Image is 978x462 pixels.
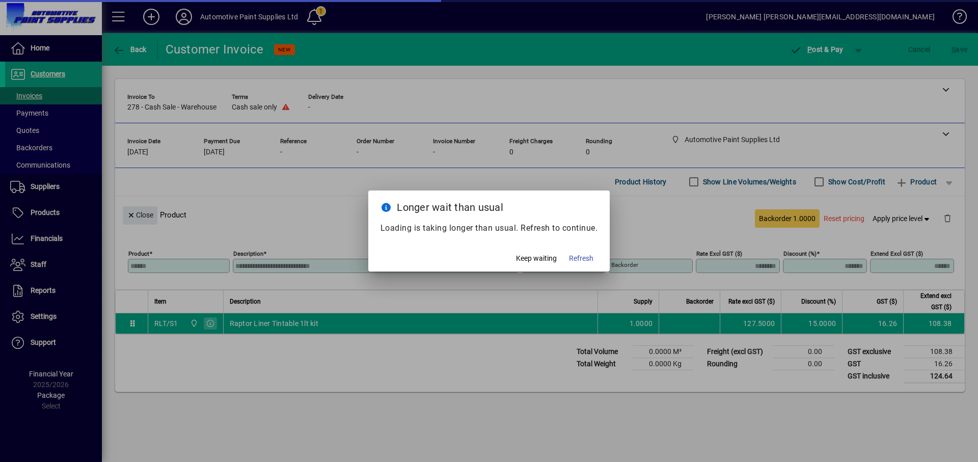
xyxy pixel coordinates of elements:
button: Keep waiting [512,249,561,267]
span: Refresh [569,253,593,264]
p: Loading is taking longer than usual. Refresh to continue. [381,222,598,234]
button: Refresh [565,249,597,267]
span: Longer wait than usual [397,201,503,213]
span: Keep waiting [516,253,557,264]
